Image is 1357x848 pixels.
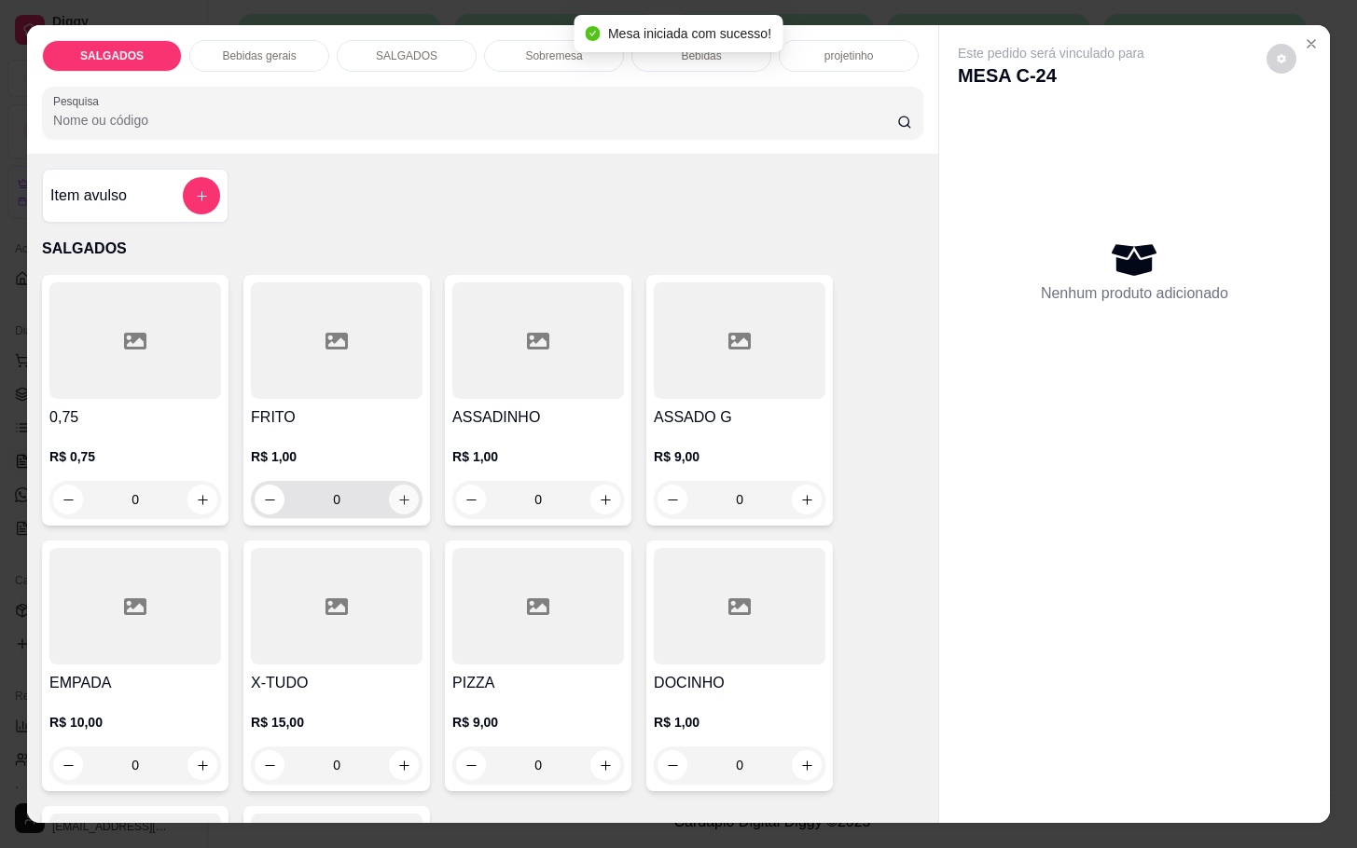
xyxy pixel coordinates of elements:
[376,48,437,63] p: SALGADOS
[456,750,486,780] button: decrease-product-quantity
[958,62,1144,89] p: MESA C-24
[1296,29,1326,59] button: Close
[251,672,422,694] h4: X-TUDO
[525,48,582,63] p: Sobremesa
[80,48,144,63] p: SALGADOS
[958,44,1144,62] p: Este pedido será vinculado para
[681,48,721,63] p: Bebidas
[251,713,422,732] p: R$ 15,00
[608,26,771,41] span: Mesa iniciada com sucesso!
[658,750,687,780] button: decrease-product-quantity
[53,93,105,109] label: Pesquisa
[590,485,620,514] button: increase-product-quantity
[389,485,419,514] button: increase-product-quantity
[452,406,624,429] h4: ASSADINHO
[49,447,221,466] p: R$ 0,75
[824,48,874,63] p: projetinho
[1041,282,1228,305] p: Nenhum produto adicionado
[187,485,217,514] button: increase-product-quantity
[53,111,897,130] input: Pesquisa
[654,713,825,732] p: R$ 1,00
[251,406,422,429] h4: FRITO
[452,447,624,466] p: R$ 1,00
[49,406,221,429] h4: 0,75
[792,485,822,514] button: increase-product-quantity
[49,672,221,694] h4: EMPADA
[183,177,220,214] button: add-separate-item
[222,48,296,63] p: Bebidas gerais
[389,750,419,780] button: increase-product-quantity
[255,750,284,780] button: decrease-product-quantity
[792,750,822,780] button: increase-product-quantity
[42,238,923,260] p: SALGADOS
[255,485,284,514] button: decrease-product-quantity
[654,406,825,429] h4: ASSADO G
[50,185,127,207] h4: Item avulso
[53,485,83,514] button: decrease-product-quantity
[590,750,620,780] button: increase-product-quantity
[187,750,217,780] button: increase-product-quantity
[456,485,486,514] button: decrease-product-quantity
[452,672,624,694] h4: PIZZA
[452,713,624,732] p: R$ 9,00
[49,713,221,732] p: R$ 10,00
[586,26,601,41] span: check-circle
[658,485,687,514] button: decrease-product-quantity
[1267,44,1296,74] button: decrease-product-quantity
[654,672,825,694] h4: DOCINHO
[53,750,83,780] button: decrease-product-quantity
[251,447,422,466] p: R$ 1,00
[654,447,825,466] p: R$ 9,00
